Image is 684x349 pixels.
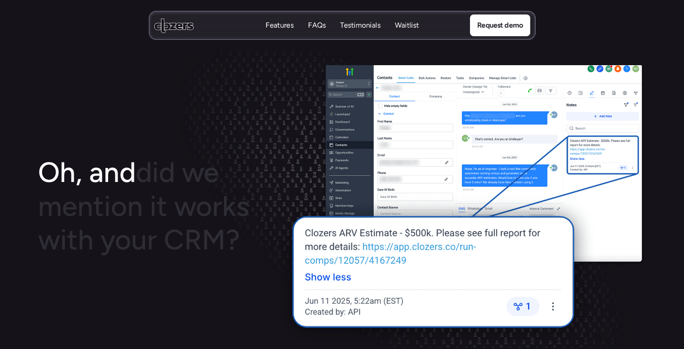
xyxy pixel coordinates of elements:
p: FAQs [308,20,326,30]
a: Request demo [470,14,530,36]
a: FeaturesFeatures [266,20,294,31]
p: Waitlist [395,20,419,30]
p: Features [266,30,294,40]
p: Testimonials [340,30,380,40]
a: TestimonialsTestimonials [340,20,380,31]
p: Waitlist [395,30,419,40]
a: WaitlistWaitlist [395,20,419,31]
span: Oh, and [38,155,136,189]
p: Features [266,20,294,30]
h1: did we mention it works with your CRM? [38,156,255,257]
a: FAQsFAQs [308,20,326,31]
p: FAQs [308,30,326,40]
p: Request demo [477,19,522,31]
p: Testimonials [340,20,380,30]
